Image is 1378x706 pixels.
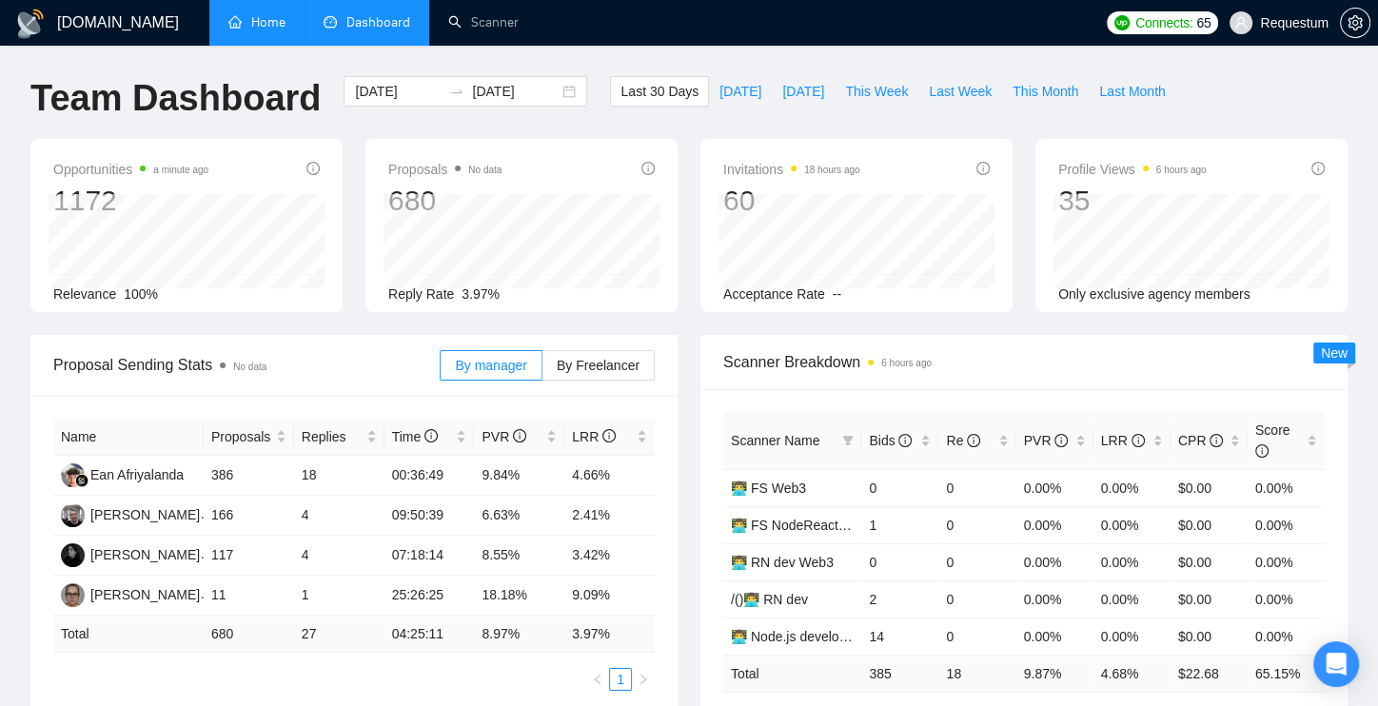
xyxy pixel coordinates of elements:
[709,76,772,107] button: [DATE]
[1341,15,1369,30] span: setting
[938,618,1015,655] td: 0
[918,76,1002,107] button: Last Week
[90,584,200,605] div: [PERSON_NAME]
[861,580,938,618] td: 2
[976,162,990,175] span: info-circle
[61,463,85,487] img: EA
[75,474,89,487] img: gigradar-bm.png
[1196,12,1211,33] span: 65
[15,9,46,39] img: logo
[1093,580,1171,618] td: 0.00%
[967,434,980,447] span: info-circle
[204,496,294,536] td: 166
[1171,543,1248,580] td: $0.00
[204,536,294,576] td: 117
[1321,345,1348,361] span: New
[233,362,266,372] span: No data
[61,506,200,521] a: VL[PERSON_NAME]
[564,456,655,496] td: 4.66%
[938,543,1015,580] td: 0
[513,429,526,442] span: info-circle
[1099,81,1165,102] span: Last Month
[1016,580,1093,618] td: 0.00%
[938,580,1015,618] td: 0
[1234,16,1248,29] span: user
[424,429,438,442] span: info-circle
[1016,655,1093,692] td: 9.87 %
[1016,618,1093,655] td: 0.00%
[1340,15,1370,30] a: setting
[1255,422,1290,459] span: Score
[384,616,475,653] td: 04:25:11
[782,81,824,102] span: [DATE]
[564,576,655,616] td: 9.09%
[898,434,912,447] span: info-circle
[564,496,655,536] td: 2.41%
[53,616,204,653] td: Total
[861,618,938,655] td: 14
[731,629,876,644] a: 👨‍💻 Node.js developer v2
[204,419,294,456] th: Proposals
[474,456,564,496] td: 9.84%
[61,503,85,527] img: VL
[731,433,819,448] span: Scanner Name
[1171,655,1248,692] td: $ 22.68
[462,286,500,302] span: 3.97%
[938,469,1015,506] td: 0
[474,576,564,616] td: 18.18%
[1093,506,1171,543] td: 0.00%
[723,158,859,181] span: Invitations
[61,543,85,567] img: AK
[869,433,912,448] span: Bids
[90,544,200,565] div: [PERSON_NAME]
[306,162,320,175] span: info-circle
[1255,444,1269,458] span: info-circle
[294,536,384,576] td: 4
[1058,286,1250,302] span: Only exclusive agency members
[384,576,475,616] td: 25:26:25
[610,76,709,107] button: Last 30 Days
[620,81,699,102] span: Last 30 Days
[804,165,859,175] time: 18 hours ago
[731,592,808,607] a: /()👨‍💻 RN dev
[228,14,285,30] a: homeHome
[1248,506,1325,543] td: 0.00%
[1013,81,1078,102] span: This Month
[641,162,655,175] span: info-circle
[1024,433,1069,448] span: PVR
[861,655,938,692] td: 385
[388,286,454,302] span: Reply Rate
[204,616,294,653] td: 680
[388,183,502,219] div: 680
[1248,469,1325,506] td: 0.00%
[302,426,363,447] span: Replies
[1016,469,1093,506] td: 0.00%
[124,286,158,302] span: 100%
[632,668,655,691] li: Next Page
[938,655,1015,692] td: 18
[211,426,272,447] span: Proposals
[1248,618,1325,655] td: 0.00%
[842,435,854,446] span: filter
[610,669,631,690] a: 1
[346,14,410,30] span: Dashboard
[609,668,632,691] li: 1
[204,456,294,496] td: 386
[1093,469,1171,506] td: 0.00%
[474,496,564,536] td: 6.63%
[355,81,442,102] input: Start date
[861,506,938,543] td: 1
[1178,433,1223,448] span: CPR
[1058,183,1207,219] div: 35
[838,426,857,455] span: filter
[861,543,938,580] td: 0
[835,76,918,107] button: This Week
[61,586,200,601] a: IK[PERSON_NAME]
[90,464,184,485] div: Ean Afriyalanda
[1002,76,1089,107] button: This Month
[1210,434,1223,447] span: info-circle
[723,655,861,692] td: Total
[731,518,894,533] a: 👨‍💻 FS NodeReact Logistics
[153,165,208,175] time: a minute ago
[294,576,384,616] td: 1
